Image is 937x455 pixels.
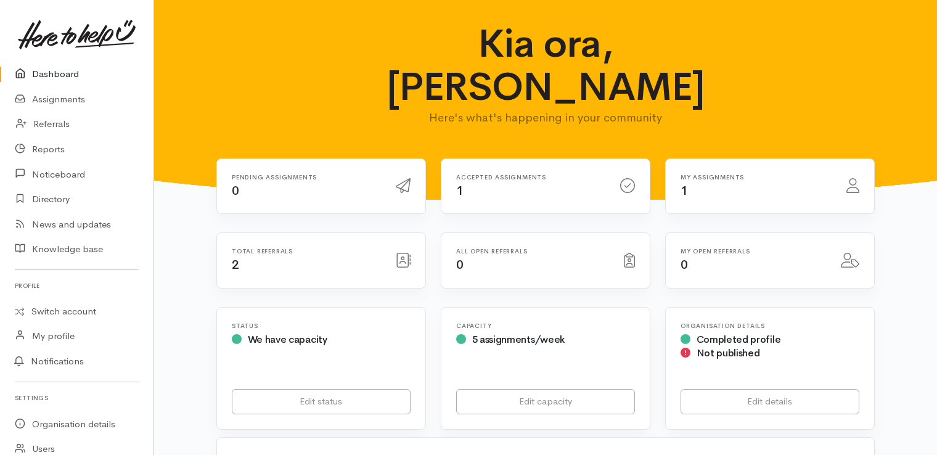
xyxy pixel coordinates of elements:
[232,183,239,199] span: 0
[232,389,411,414] a: Edit status
[681,174,832,181] h6: My assignments
[681,183,688,199] span: 1
[456,183,464,199] span: 1
[248,333,327,346] span: We have capacity
[456,257,464,273] span: 0
[681,257,688,273] span: 0
[456,174,605,181] h6: Accepted assignments
[697,346,760,359] span: Not published
[681,389,859,414] a: Edit details
[456,389,635,414] a: Edit capacity
[697,333,781,346] span: Completed profile
[472,333,565,346] span: 5 assignments/week
[681,322,859,329] h6: Organisation Details
[456,248,609,255] h6: All open referrals
[15,277,139,294] h6: Profile
[232,257,239,273] span: 2
[232,322,411,329] h6: Status
[456,322,635,329] h6: Capacity
[365,109,727,126] p: Here's what's happening in your community
[232,248,381,255] h6: Total referrals
[365,22,727,109] h1: Kia ora, [PERSON_NAME]
[681,248,826,255] h6: My open referrals
[15,390,139,406] h6: Settings
[232,174,381,181] h6: Pending assignments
